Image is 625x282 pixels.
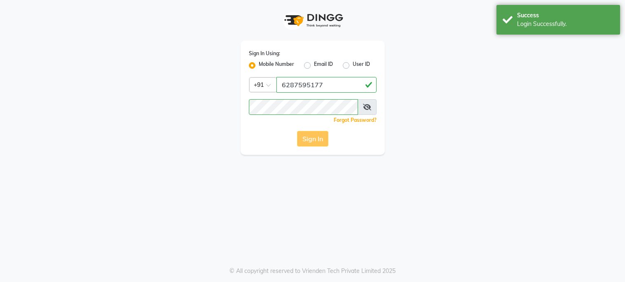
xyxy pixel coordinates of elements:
label: Mobile Number [259,61,294,70]
img: logo1.svg [280,8,346,33]
label: User ID [353,61,370,70]
div: Success [517,11,614,20]
input: Username [276,77,377,93]
div: Login Successfully. [517,20,614,28]
input: Username [249,99,358,115]
label: Email ID [314,61,333,70]
a: Forgot Password? [334,117,377,123]
label: Sign In Using: [249,50,280,57]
